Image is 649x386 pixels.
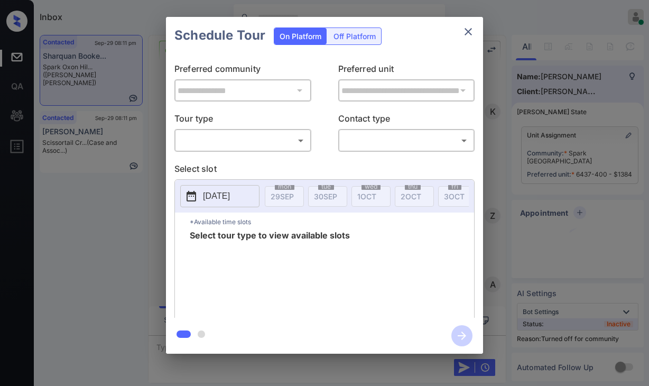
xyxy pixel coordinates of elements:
[174,62,311,79] p: Preferred community
[458,21,479,42] button: close
[166,17,274,54] h2: Schedule Tour
[203,190,230,203] p: [DATE]
[190,231,350,316] span: Select tour type to view available slots
[180,185,259,207] button: [DATE]
[338,62,475,79] p: Preferred unit
[190,213,474,231] p: *Available time slots
[338,112,475,129] p: Contact type
[274,28,327,44] div: On Platform
[174,112,311,129] p: Tour type
[328,28,381,44] div: Off Platform
[174,162,475,179] p: Select slot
